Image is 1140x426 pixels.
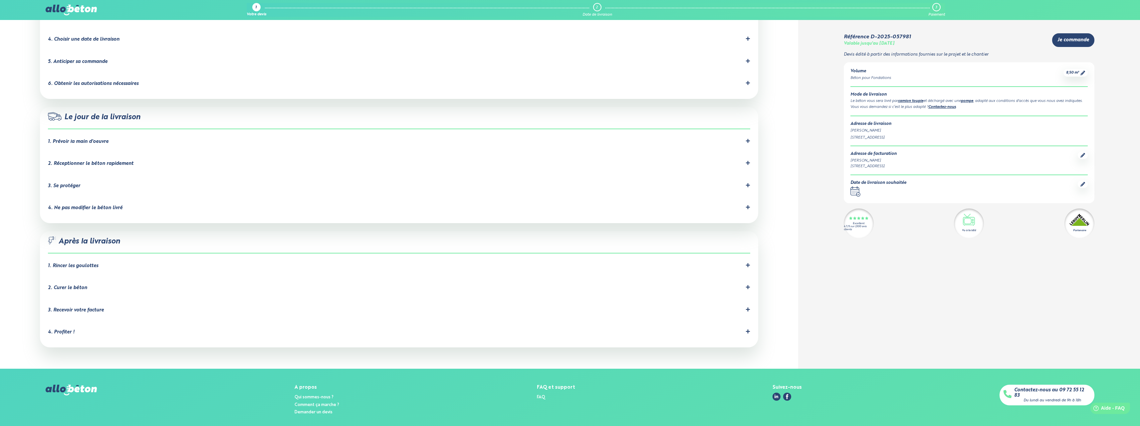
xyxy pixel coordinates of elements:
div: Partenaire [1073,228,1086,232]
div: Date de livraison [582,13,612,17]
a: Je commande [1052,33,1094,47]
div: 5. Anticiper sa commande [48,59,108,65]
div: 3. Se protéger [48,183,80,189]
div: FAQ et support [537,385,575,390]
a: 1 Votre devis [247,3,266,17]
div: [PERSON_NAME] [850,158,897,164]
div: 1 [255,6,257,10]
div: Adresse de facturation [850,152,897,157]
p: Devis édité à partir des informations fournies sur le projet et le chantier [844,52,1095,57]
span: Je commande [1057,37,1089,43]
div: Vu à la télé [962,228,976,232]
div: 4.7/5 sur 2300 avis clients [844,225,874,231]
div: Référence D-2025-057981 [844,34,911,40]
a: camion toupie [898,99,923,103]
div: 2. Réceptionner le béton rapidement [48,161,133,167]
a: Contactez-nous [928,105,956,109]
div: Après la livraison [48,236,750,253]
div: Paiement [928,13,945,17]
a: pompe [961,99,973,103]
iframe: Help widget launcher [1081,400,1133,419]
div: Le jour de la livraison [48,112,750,129]
div: A propos [295,385,339,390]
div: 1. Rincer les goulottes [48,263,98,269]
div: [STREET_ADDRESS] [850,164,897,169]
a: Contactez-nous au 09 72 55 12 83 [1014,387,1090,398]
a: Comment ça marche ? [295,403,339,407]
div: Le béton vous sera livré par et déchargé avec une , adapté aux conditions d'accès que vous nous a... [850,98,1088,104]
div: Date de livraison souhaitée [850,181,906,186]
img: truck.c7a9816ed8b9b1312949.png [48,112,62,121]
div: Adresse de livraison [850,122,1088,127]
div: 6. Obtenir les autorisations nécessaires [48,81,138,87]
a: FAQ [537,395,545,399]
a: 3 Paiement [928,3,945,17]
img: allobéton [46,5,97,15]
div: [PERSON_NAME] [850,128,1088,134]
div: Excellent [853,222,864,225]
a: 2 Date de livraison [582,3,612,17]
div: Béton pour Fondations [850,75,891,81]
div: 4. Ne pas modifier le béton livré [48,205,122,211]
a: Qui sommes-nous ? [295,395,334,399]
div: 2. Curer le béton [48,285,87,291]
div: Votre devis [247,13,266,17]
div: Du lundi au vendredi de 9h à 18h [1024,398,1081,403]
img: allobéton [46,385,97,395]
div: Vous vous demandez si c’est le plus adapté ? . [850,104,1088,110]
a: Demander un devis [295,410,333,414]
div: Valable jusqu'au [DATE] [844,41,894,46]
div: 4. Choisir une date de livraison [48,37,119,42]
div: Volume [850,69,891,74]
div: Mode de livraison [850,92,1088,97]
div: 3. Recevoir votre facture [48,307,104,313]
div: Suivez-nous [773,385,802,390]
div: 1. Prévoir la main d'oeuvre [48,139,109,145]
div: 2 [596,5,598,10]
div: 3 [935,5,937,10]
div: 4. Profiter ! [48,329,75,335]
div: [STREET_ADDRESS] [850,135,1088,141]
